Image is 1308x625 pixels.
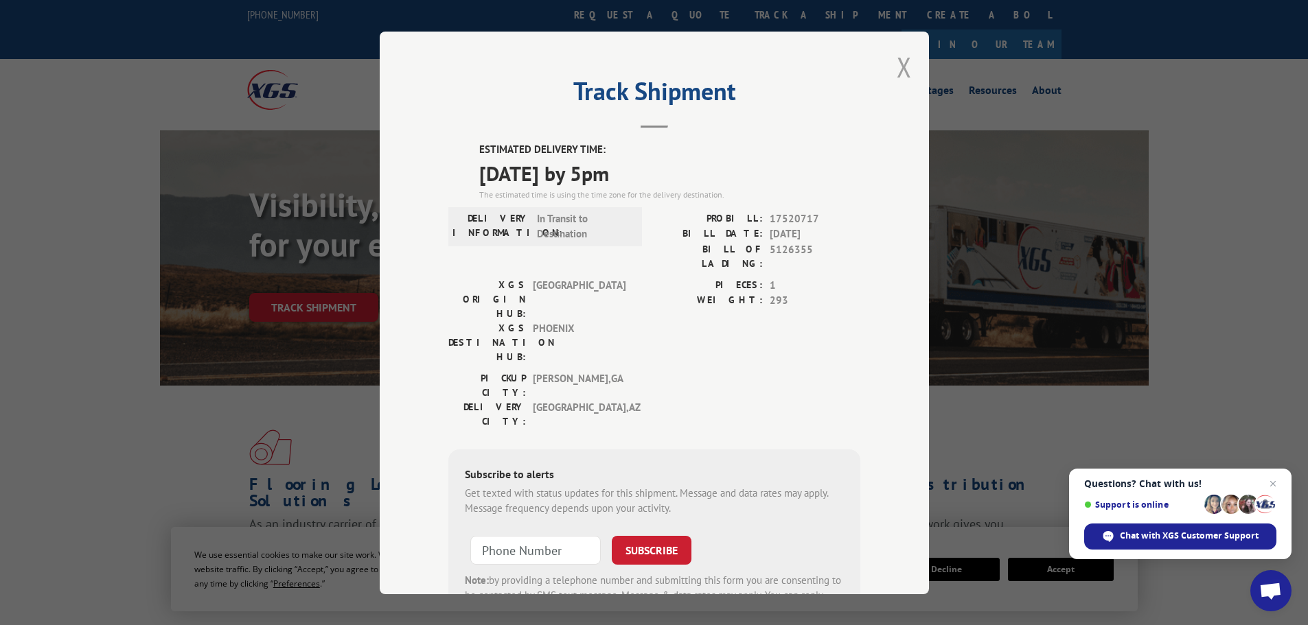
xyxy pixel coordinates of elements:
span: 17520717 [770,211,860,226]
strong: Note: [465,573,489,586]
span: Support is online [1084,499,1200,510]
div: Get texted with status updates for this shipment. Message and data rates may apply. Message frequ... [465,485,844,516]
span: [DATE] by 5pm [479,157,860,188]
div: The estimated time is using the time zone for the delivery destination. [479,188,860,200]
span: In Transit to Destination [537,211,630,241]
label: BILL OF LADING: [654,241,763,270]
span: Chat with XGS Customer Support [1120,530,1259,542]
label: BILL DATE: [654,226,763,242]
label: XGS DESTINATION HUB: [448,320,526,364]
span: Chat with XGS Customer Support [1084,523,1276,550]
a: Open chat [1250,570,1292,611]
h2: Track Shipment [448,82,860,108]
span: 1 [770,277,860,293]
label: PROBILL: [654,211,763,226]
input: Phone Number [470,535,601,564]
label: XGS ORIGIN HUB: [448,277,526,320]
button: Close modal [897,49,912,85]
label: DELIVERY INFORMATION: [452,211,530,241]
button: SUBSCRIBE [612,535,691,564]
span: Questions? Chat with us! [1084,478,1276,489]
span: 5126355 [770,241,860,270]
span: 293 [770,293,860,309]
span: [DATE] [770,226,860,242]
span: [GEOGRAPHIC_DATA] , AZ [533,399,626,428]
label: ESTIMATED DELIVERY TIME: [479,142,860,158]
label: DELIVERY CITY: [448,399,526,428]
span: [PERSON_NAME] , GA [533,370,626,399]
div: Subscribe to alerts [465,465,844,485]
div: by providing a telephone number and submitting this form you are consenting to be contacted by SM... [465,572,844,619]
label: WEIGHT: [654,293,763,309]
span: PHOENIX [533,320,626,364]
span: [GEOGRAPHIC_DATA] [533,277,626,320]
label: PICKUP CITY: [448,370,526,399]
label: PIECES: [654,277,763,293]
